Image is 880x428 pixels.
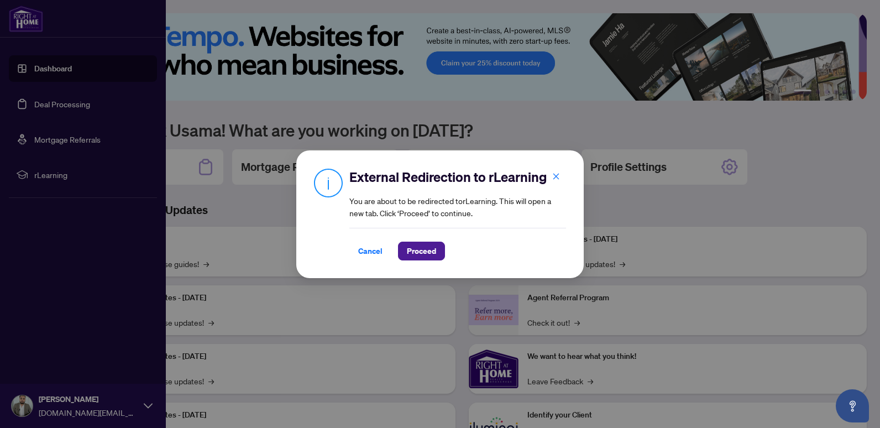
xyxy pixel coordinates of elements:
[398,242,445,260] button: Proceed
[836,389,869,422] button: Open asap
[349,168,566,186] h2: External Redirection to rLearning
[552,172,560,180] span: close
[358,242,383,260] span: Cancel
[314,168,343,197] img: Info Icon
[349,242,391,260] button: Cancel
[349,168,566,260] div: You are about to be redirected to rLearning . This will open a new tab. Click ‘Proceed’ to continue.
[407,242,436,260] span: Proceed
